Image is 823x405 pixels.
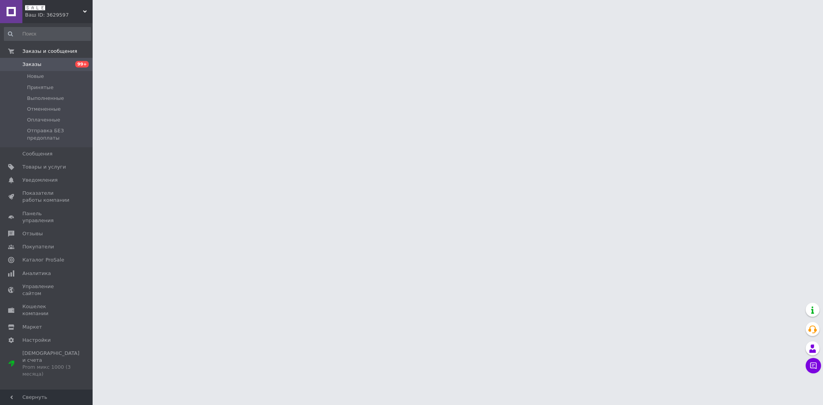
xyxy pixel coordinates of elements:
[806,358,821,373] button: Чат с покупателем
[27,73,44,80] span: Новые
[25,12,93,19] div: Ваш ID: 3629597
[22,256,64,263] span: Каталог ProSale
[22,48,77,55] span: Заказы и сообщения
[22,324,42,331] span: Маркет
[27,116,60,123] span: Оплаченные
[22,210,71,224] span: Панель управления
[22,164,66,170] span: Товары и услуги
[22,61,41,68] span: Заказы
[22,270,51,277] span: Аналитика
[75,61,89,67] span: 99+
[22,350,79,378] span: [DEMOGRAPHIC_DATA] и счета
[22,230,43,237] span: Отзывы
[22,303,71,317] span: Кошелек компании
[22,283,71,297] span: Управление сайтом
[22,337,51,344] span: Настройки
[22,177,57,184] span: Уведомления
[22,190,71,204] span: Показатели работы компании
[27,127,90,141] span: Отправка БЕЗ предоплаты
[4,27,91,41] input: Поиск
[25,5,83,12] span: 🆂🅰🅻🅴
[22,364,79,378] div: Prom микс 1000 (3 месяца)
[22,243,54,250] span: Покупатели
[27,95,64,102] span: Выполненные
[27,84,54,91] span: Принятые
[27,106,61,113] span: Отмененные
[22,150,52,157] span: Сообщения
